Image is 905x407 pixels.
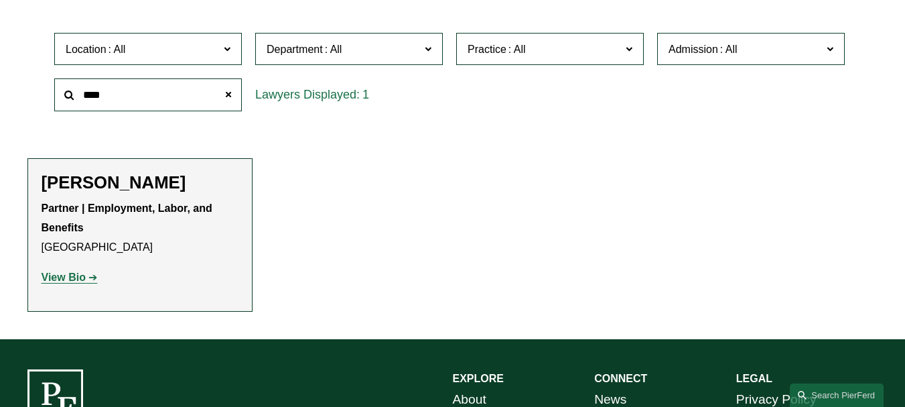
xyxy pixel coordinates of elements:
[42,199,239,257] p: [GEOGRAPHIC_DATA]
[267,44,323,55] span: Department
[42,202,216,233] strong: Partner | Employment, Labor, and Benefits
[736,373,772,384] strong: LEGAL
[594,373,647,384] strong: CONNECT
[42,172,239,193] h2: [PERSON_NAME]
[468,44,506,55] span: Practice
[790,384,884,407] a: Search this site
[42,272,98,283] a: View Bio
[453,373,504,384] strong: EXPLORE
[362,88,369,101] span: 1
[42,272,86,283] strong: View Bio
[66,44,107,55] span: Location
[669,44,718,55] span: Admission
